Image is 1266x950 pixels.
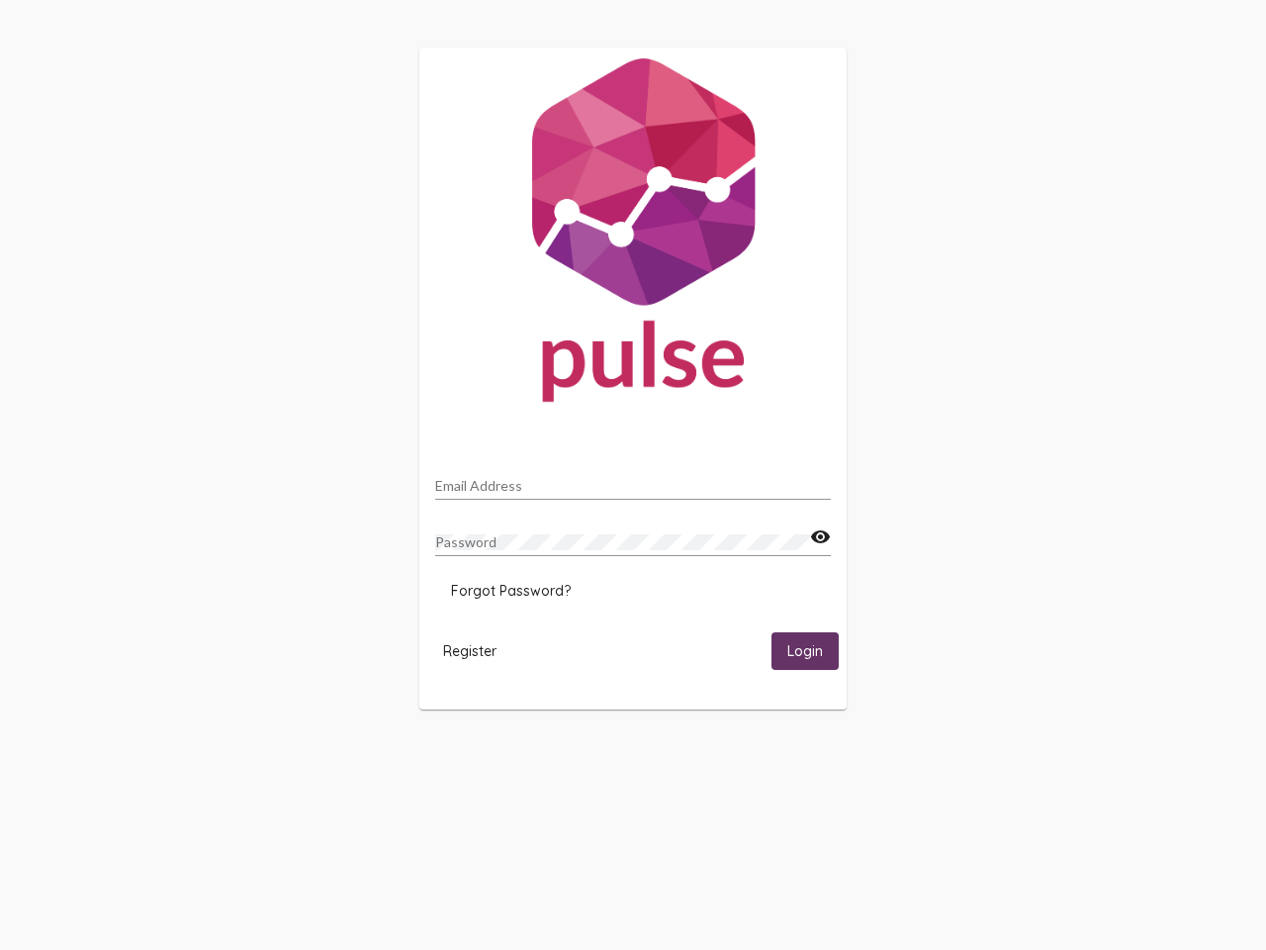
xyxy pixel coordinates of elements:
[419,47,847,422] img: Pulse For Good Logo
[443,642,497,660] span: Register
[435,573,587,609] button: Forgot Password?
[451,582,571,600] span: Forgot Password?
[810,525,831,549] mat-icon: visibility
[787,643,823,661] span: Login
[427,632,512,669] button: Register
[771,632,839,669] button: Login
